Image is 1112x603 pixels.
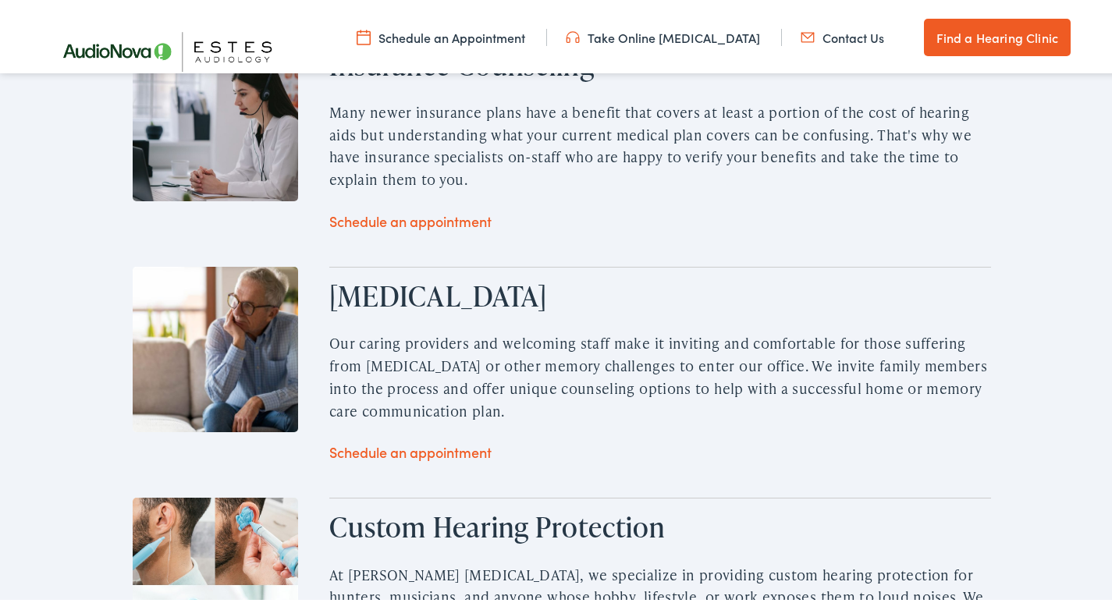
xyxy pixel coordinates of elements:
[924,16,1071,53] a: Find a Hearing Clinic
[133,264,298,429] img: An elderly man sitting on his couch in Round Rock, TX contemplating his hearing health options.
[133,33,298,198] img: A hearing professional on the phone in Baton Rouge speaking about hearing loss treatment at Estes...
[329,208,492,228] a: Schedule an appointment
[566,26,580,43] img: utility icon
[329,507,991,541] h2: Custom Hearing Protection
[566,26,760,43] a: Take Online [MEDICAL_DATA]
[329,98,991,188] p: Many newer insurance plans have a benefit that covers at least a portion of the cost of hearing a...
[329,439,492,459] a: Schedule an appointment
[329,45,991,79] h2: Insurance Counseling
[329,329,991,419] p: Our caring providers and welcoming staff make it inviting and comfortable for those suffering fro...
[801,26,884,43] a: Contact Us
[357,26,371,43] img: utility icon
[357,26,525,43] a: Schedule an Appointment
[801,26,815,43] img: utility icon
[329,276,991,310] h2: [MEDICAL_DATA]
